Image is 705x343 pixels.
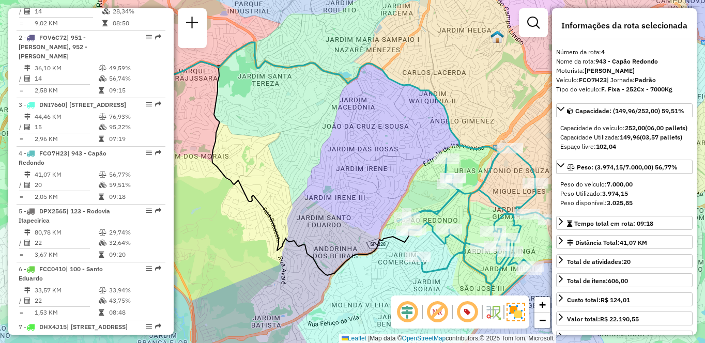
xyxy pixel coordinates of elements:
[556,103,693,117] a: Capacidade: (149,96/252,00) 59,51%
[34,63,98,73] td: 36,10 KM
[560,189,688,198] div: Peso Utilizado:
[24,240,30,246] i: Total de Atividades
[579,76,607,84] strong: FCO7H23
[24,8,30,14] i: Total de Atividades
[24,229,30,236] i: Distância Total
[99,298,106,304] i: % de utilização da cubagem
[19,295,24,306] td: /
[146,34,152,40] em: Opções
[24,298,30,304] i: Total de Atividades
[19,34,87,60] span: 2 -
[556,48,693,57] div: Número da rota:
[567,238,647,247] div: Distância Total:
[67,323,128,331] span: | [STREET_ADDRESS]
[99,194,104,200] i: Tempo total em rota
[146,266,152,272] em: Opções
[34,307,98,318] td: 1,53 KM
[585,67,635,74] strong: [PERSON_NAME]
[99,182,106,188] i: % de utilização da cubagem
[109,112,161,122] td: 76,93%
[155,101,161,107] em: Rota exportada
[567,315,639,324] div: Valor total:
[556,160,693,174] a: Peso: (3.974,15/7.000,00) 56,77%
[39,207,66,215] span: DPX2565
[155,208,161,214] em: Rota exportada
[34,250,98,260] td: 3,67 KM
[102,8,110,14] i: % de utilização da cubagem
[19,122,24,132] td: /
[339,334,556,343] div: Map data © contributors,© 2025 TomTom, Microsoft
[534,313,550,328] a: Zoom out
[602,190,628,197] strong: 3.974,15
[19,207,110,224] span: 5 -
[19,265,103,282] span: 6 -
[635,76,656,84] strong: Padrão
[645,124,687,132] strong: (06,00 pallets)
[39,265,66,273] span: FCC0410
[556,119,693,155] div: Capacidade: (149,96/252,00) 59,51%
[560,133,688,142] div: Capacidade Utilizada:
[109,134,161,144] td: 07:19
[574,220,653,227] span: Tempo total em rota: 09:18
[19,323,128,331] span: 7 -
[24,124,30,130] i: Total de Atividades
[600,315,639,323] strong: R$ 22.190,55
[109,238,161,248] td: 32,64%
[34,238,98,248] td: 22
[19,180,24,190] td: /
[491,30,504,43] img: DS Teste
[620,239,647,246] span: 41,07 KM
[99,287,106,293] i: % de utilização do peso
[560,123,688,133] div: Capacidade do veículo:
[39,101,65,108] span: DNI7660
[608,277,628,285] strong: 606,00
[24,182,30,188] i: Total de Atividades
[19,6,24,17] td: /
[640,133,682,141] strong: (03,57 pallets)
[99,240,106,246] i: % de utilização da cubagem
[19,101,126,108] span: 3 -
[556,85,693,94] div: Tipo do veículo:
[34,18,102,28] td: 9,02 KM
[109,122,161,132] td: 95,22%
[99,229,106,236] i: % de utilização do peso
[155,266,161,272] em: Rota exportada
[109,85,161,96] td: 09:15
[182,12,203,36] a: Nova sessão e pesquisa
[507,303,525,321] img: Exibir/Ocultar setores
[24,171,30,178] i: Distância Total
[109,227,161,238] td: 29,74%
[623,258,631,266] strong: 20
[24,114,30,120] i: Distância Total
[34,169,98,180] td: 41,07 KM
[19,149,106,166] span: 4 -
[39,149,67,157] span: FCO7H23
[539,314,546,326] span: −
[19,34,87,60] span: | 951 - [PERSON_NAME], 952 - [PERSON_NAME]
[39,323,67,331] span: DHX4J15
[607,180,633,188] strong: 7.000,00
[102,20,108,26] i: Tempo total em rota
[109,63,161,73] td: 49,59%
[625,124,645,132] strong: 252,00
[146,101,152,107] em: Opções
[556,254,693,268] a: Total de atividades:20
[607,76,656,84] span: | Jornada:
[556,216,693,230] a: Tempo total em rota: 09:18
[395,300,420,324] span: Ocultar deslocamento
[34,285,98,295] td: 33,57 KM
[19,265,103,282] span: | 100 - Santo Eduardo
[19,149,106,166] span: | 943 - Capão Redondo
[539,298,546,311] span: +
[109,307,161,318] td: 08:48
[146,150,152,156] em: Opções
[556,273,693,287] a: Total de itens:606,00
[99,309,104,316] i: Tempo total em rota
[109,192,161,202] td: 09:18
[19,238,24,248] td: /
[99,136,104,142] i: Tempo total em rota
[109,285,161,295] td: 33,94%
[99,114,106,120] i: % de utilização do peso
[99,75,106,82] i: % de utilização da cubagem
[556,75,693,85] div: Veículo:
